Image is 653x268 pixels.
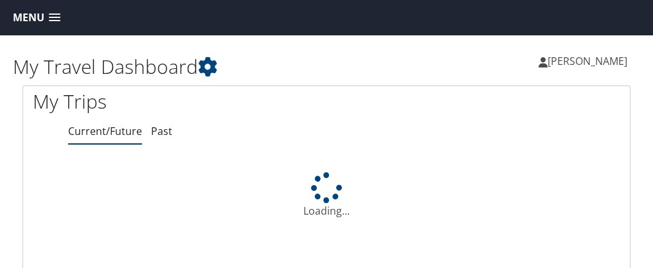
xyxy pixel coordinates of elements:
a: Past [151,124,172,138]
span: [PERSON_NAME] [548,54,627,68]
a: [PERSON_NAME] [539,42,640,80]
div: Loading... [23,172,630,219]
span: Menu [13,12,44,24]
a: Current/Future [68,124,142,138]
h1: My Travel Dashboard [13,53,326,80]
h1: My Trips [33,88,317,115]
a: Menu [6,7,67,28]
